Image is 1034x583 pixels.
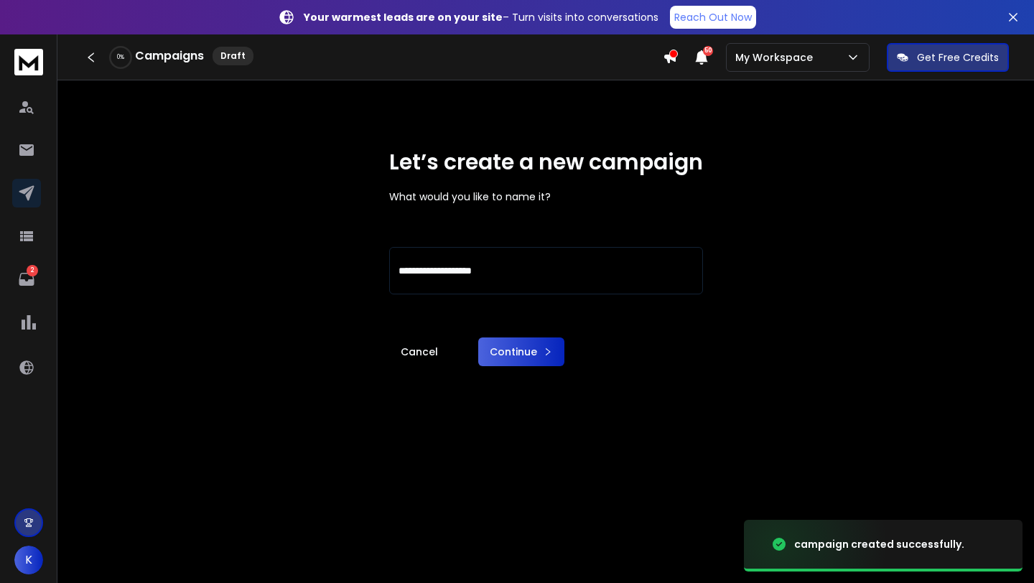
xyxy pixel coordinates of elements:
p: My Workspace [735,50,819,65]
div: campaign created successfully. [794,537,964,551]
p: 0 % [117,53,124,62]
strong: Your warmest leads are on your site [304,10,503,24]
a: 2 [12,265,41,294]
a: Cancel [389,337,450,366]
button: K [14,546,43,574]
p: 2 [27,265,38,276]
span: 50 [703,46,713,56]
div: Draft [213,47,253,65]
button: Continue [478,337,564,366]
img: logo [14,49,43,75]
h1: Let’s create a new campaign [389,149,703,175]
button: Get Free Credits [887,43,1009,72]
a: Reach Out Now [670,6,756,29]
p: Get Free Credits [917,50,999,65]
p: What would you like to name it? [389,190,703,204]
p: Reach Out Now [674,10,752,24]
p: – Turn visits into conversations [304,10,658,24]
h1: Campaigns [135,47,204,65]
